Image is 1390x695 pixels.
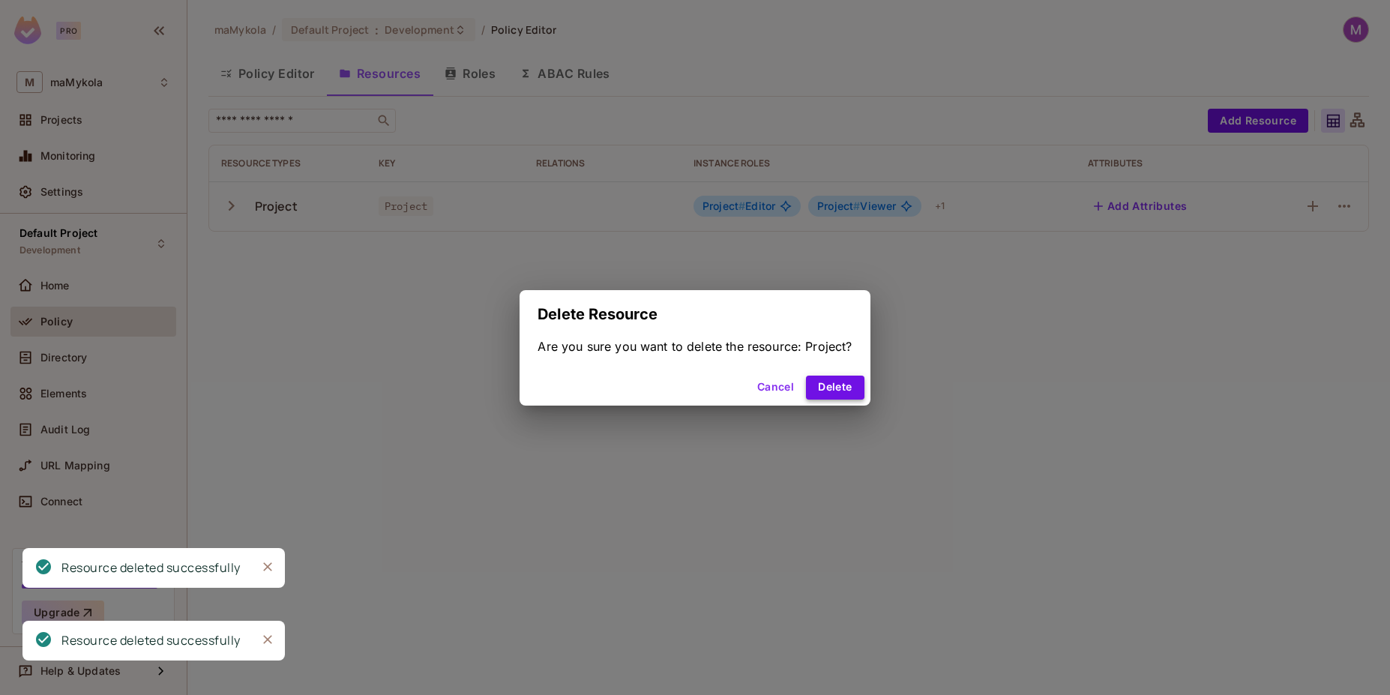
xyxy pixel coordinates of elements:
h2: Delete Resource [520,290,870,338]
div: Resource deleted successfully [61,631,241,650]
button: Close [256,556,279,578]
button: Close [256,628,279,651]
button: Cancel [751,376,800,400]
div: Are you sure you want to delete the resource: Project? [538,338,852,355]
button: Delete [806,376,864,400]
div: Resource deleted successfully [61,559,241,577]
